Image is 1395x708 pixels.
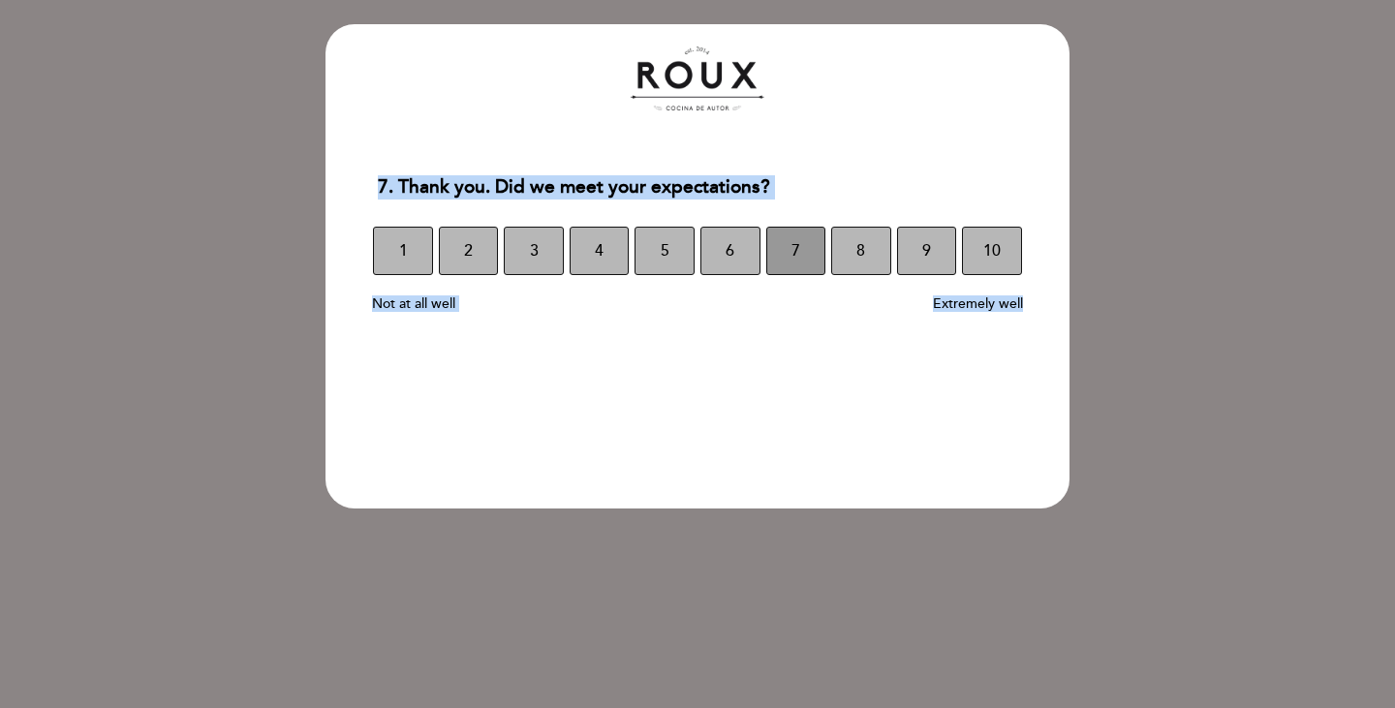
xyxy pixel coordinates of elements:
button: 7 [766,227,826,275]
img: header_1628623130.png [630,44,765,113]
div: 7. Thank you. Did we meet your expectations? [362,164,1032,211]
button: 3 [504,227,564,275]
button: 2 [439,227,499,275]
span: 6 [726,224,734,278]
span: 1 [399,224,408,278]
span: Extremely well [933,295,1023,312]
button: 8 [831,227,891,275]
span: 8 [856,224,865,278]
span: 5 [661,224,669,278]
span: 10 [983,224,1001,278]
button: 9 [897,227,957,275]
button: 5 [635,227,695,275]
span: 7 [791,224,800,278]
span: Not at all well [372,295,455,312]
button: 4 [570,227,630,275]
button: 1 [373,227,433,275]
button: 10 [962,227,1022,275]
span: 3 [530,224,539,278]
button: 6 [700,227,760,275]
span: 2 [464,224,473,278]
span: 9 [922,224,931,278]
span: 4 [595,224,604,278]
